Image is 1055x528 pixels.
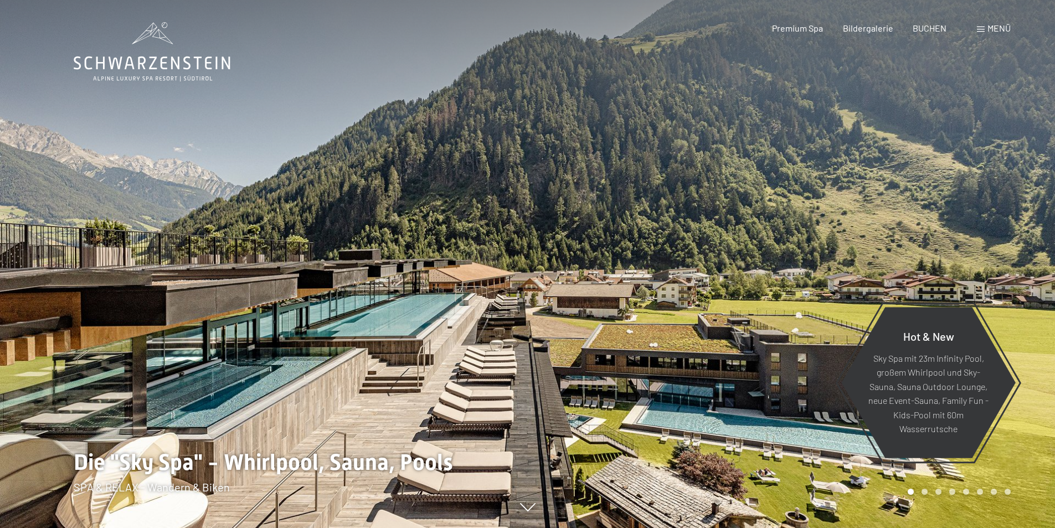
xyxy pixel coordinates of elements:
a: Premium Spa [772,23,823,33]
span: Hot & New [903,329,954,342]
a: Bildergalerie [843,23,893,33]
div: Carousel Page 5 [963,489,969,495]
div: Carousel Page 7 [991,489,997,495]
div: Carousel Page 4 [949,489,955,495]
div: Carousel Pagination [904,489,1011,495]
div: Carousel Page 1 (Current Slide) [908,489,914,495]
p: Sky Spa mit 23m Infinity Pool, großem Whirlpool und Sky-Sauna, Sauna Outdoor Lounge, neue Event-S... [868,351,989,436]
a: BUCHEN [913,23,946,33]
div: Carousel Page 2 [922,489,928,495]
div: Carousel Page 3 [935,489,941,495]
div: Carousel Page 8 [1005,489,1011,495]
div: Carousel Page 6 [977,489,983,495]
a: Hot & New Sky Spa mit 23m Infinity Pool, großem Whirlpool und Sky-Sauna, Sauna Outdoor Lounge, ne... [841,306,1016,459]
span: Menü [987,23,1011,33]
